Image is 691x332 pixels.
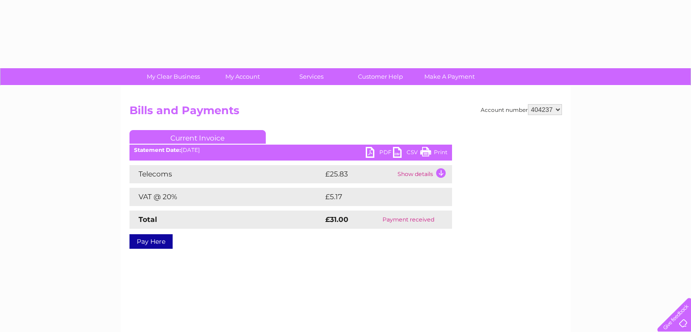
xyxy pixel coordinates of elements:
[129,234,173,249] a: Pay Here
[129,188,323,206] td: VAT @ 20%
[134,146,181,153] b: Statement Date:
[420,147,447,160] a: Print
[481,104,562,115] div: Account number
[325,215,348,224] strong: £31.00
[393,147,420,160] a: CSV
[129,165,323,183] td: Telecoms
[139,215,157,224] strong: Total
[274,68,349,85] a: Services
[129,104,562,121] h2: Bills and Payments
[323,188,429,206] td: £5.17
[412,68,487,85] a: Make A Payment
[366,147,393,160] a: PDF
[365,211,452,229] td: Payment received
[395,165,452,183] td: Show details
[205,68,280,85] a: My Account
[129,147,452,153] div: [DATE]
[323,165,395,183] td: £25.83
[136,68,211,85] a: My Clear Business
[343,68,418,85] a: Customer Help
[129,130,266,144] a: Current Invoice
